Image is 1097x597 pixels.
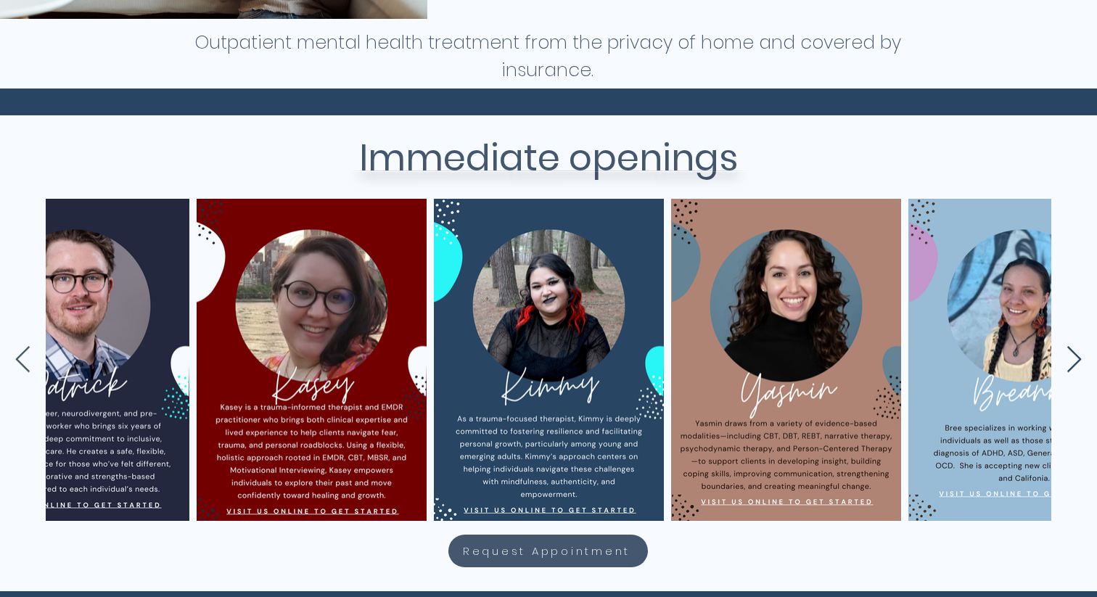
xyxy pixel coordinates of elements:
[463,543,630,559] span: Request Appointment
[193,29,902,84] h1: Outpatient mental health treatment from the privacy of home and covered by insurance.
[1066,346,1082,374] button: Next Item
[448,535,648,567] a: Request Appointment
[193,131,904,186] h2: Immediate openings
[671,199,901,521] img: Yasmin
[15,346,31,374] button: Previous Item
